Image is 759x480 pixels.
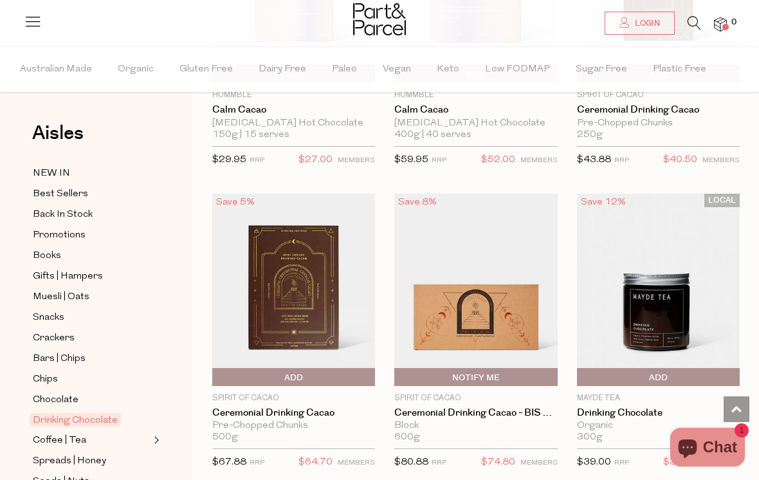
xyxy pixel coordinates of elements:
span: Muesli | Oats [33,290,89,305]
span: Gluten Free [179,47,233,92]
div: Save 5% [212,194,259,211]
span: 250g [577,129,603,141]
span: $27.00 [298,152,333,169]
p: Spirit of Cacao [212,392,375,404]
span: LOCAL [704,194,740,207]
span: 600g [394,432,420,443]
p: Hummble [212,89,375,101]
span: NEW IN [33,166,70,181]
span: $39.00 [577,457,611,467]
span: Gifts | Hampers [33,269,103,284]
span: $59.95 [394,155,428,165]
div: Save 12% [577,194,630,211]
span: $43.88 [577,155,611,165]
span: Login [632,18,660,29]
a: Crackers [33,330,150,346]
span: $40.50 [663,152,697,169]
span: $74.80 [481,454,515,471]
p: Spirit of Cacao [394,392,557,404]
a: Promotions [33,227,150,243]
span: Crackers [33,331,75,346]
span: Sugar Free [576,47,627,92]
a: Aisles [32,124,84,156]
a: Ceremonial Drinking Cacao [577,104,740,116]
button: Expand/Collapse Coffee | Tea [151,432,160,448]
a: Gifts | Hampers [33,268,150,284]
img: Part&Parcel [353,3,406,35]
span: Chips [33,372,58,387]
span: $80.88 [394,457,428,467]
button: Add To Parcel [212,368,375,386]
div: Block [394,420,557,432]
img: Ceremonial Drinking Cacao [212,194,375,386]
a: Best Sellers [33,186,150,202]
span: 150g | 15 serves [212,129,289,141]
span: Back In Stock [33,207,93,223]
span: Plastic Free [653,47,706,92]
span: Australian Made [20,47,92,92]
a: Drinking Chocolate [33,412,150,428]
span: $34.50 [663,454,697,471]
img: Drinking Chocolate [577,194,740,386]
div: [MEDICAL_DATA] Hot Chocolate [394,118,557,129]
small: MEMBERS [338,157,375,164]
a: Books [33,248,150,264]
span: Drinking Chocolate [30,413,121,427]
a: Ceremonial Drinking Cacao [212,407,375,419]
span: 500g [212,432,238,443]
small: RRP [614,459,629,466]
button: Add To Parcel [577,368,740,386]
span: $52.00 [481,152,515,169]
span: Vegan [383,47,411,92]
small: MEMBERS [702,157,740,164]
a: Coffee | Tea [33,432,150,448]
small: RRP [432,459,446,466]
a: Spreads | Honey [33,453,150,469]
a: Calm Cacao [212,104,375,116]
a: Chips [33,371,150,387]
button: Notify Me [394,368,557,386]
a: Calm Cacao [394,104,557,116]
small: MEMBERS [520,157,558,164]
span: $64.70 [298,454,333,471]
a: NEW IN [33,165,150,181]
a: Chocolate [33,392,150,408]
a: Back In Stock [33,207,150,223]
inbox-online-store-chat: Shopify online store chat [666,428,749,470]
span: Paleo [332,47,357,92]
span: Books [33,248,61,264]
div: Save 8% [394,194,441,211]
a: Snacks [33,309,150,326]
span: $67.88 [212,457,246,467]
span: Low FODMAP [485,47,550,92]
span: 0 [728,17,740,28]
small: RRP [250,459,264,466]
p: Hummble [394,89,557,101]
span: Keto [437,47,459,92]
span: Promotions [33,228,86,243]
span: Chocolate [33,392,78,408]
p: Mayde Tea [577,392,740,404]
span: Snacks [33,310,64,326]
span: Organic [118,47,154,92]
span: 300g [577,432,603,443]
small: RRP [250,157,264,164]
small: MEMBERS [338,459,375,466]
img: Ceremonial Drinking Cacao - BIS EARLY SEPT [394,194,557,386]
span: 400g | 40 serves [394,129,471,141]
div: Pre-Chopped Chunks [577,118,740,129]
small: RRP [614,157,629,164]
small: MEMBERS [520,459,558,466]
small: RRP [432,157,446,164]
span: Coffee | Tea [33,433,86,448]
span: Best Sellers [33,187,88,202]
a: Bars | Chips [33,351,150,367]
span: $29.95 [212,155,246,165]
a: Drinking Chocolate [577,407,740,419]
a: 0 [714,17,727,31]
a: Ceremonial Drinking Cacao - BIS EARLY SEPT [394,407,557,419]
div: Organic [577,420,740,432]
a: Login [605,12,675,35]
div: [MEDICAL_DATA] Hot Chocolate [212,118,375,129]
p: Spirit of Cacao [577,89,740,101]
